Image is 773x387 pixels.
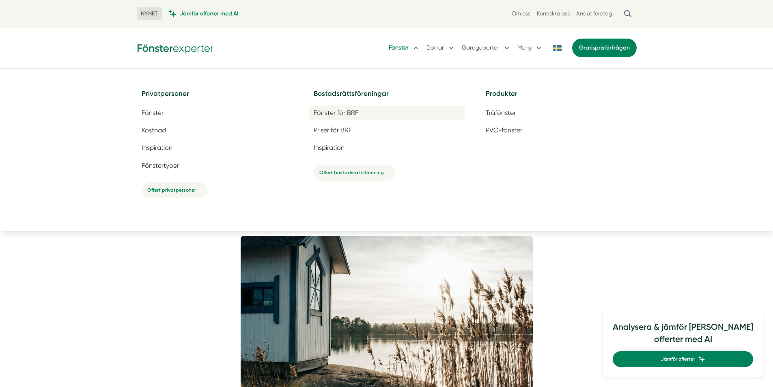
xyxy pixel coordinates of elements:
[613,351,753,367] a: Jämför offerter
[180,10,239,17] span: Jämför offerter med AI
[137,106,293,120] a: Fönster
[481,123,637,137] a: PVC-fönster
[613,321,753,351] h4: Analysera & jämför [PERSON_NAME] offerter med AI
[314,126,352,134] span: Priser för BRF
[309,88,465,106] h5: Bostadsrättsföreningar
[137,123,293,137] a: Kostnad
[137,88,293,106] h5: Privatpersoner
[142,126,166,134] span: Kostnad
[137,41,214,54] img: Fönsterexperter Logotyp
[314,165,395,181] a: Offert bostadsrättsförening
[314,109,358,117] span: Fönster för BRF
[537,10,570,17] a: Kontakta oss
[137,7,162,20] span: NYHET
[142,162,179,169] span: Fönstertyper
[309,123,465,137] a: Priser för BRF
[517,37,543,58] button: Meny
[142,109,164,117] span: Fönster
[486,126,522,134] span: PVC-fönster
[142,144,172,151] span: Inspiration
[572,39,637,57] a: Gratisprisförfrågan
[481,88,637,106] h5: Produkter
[137,158,293,173] a: Fönstertyper
[137,141,293,155] a: Inspiration
[462,37,511,58] button: Garageportar
[481,106,637,120] a: Träfönster
[309,141,465,155] a: Inspiration
[319,169,384,177] span: Offert bostadsrättsförening
[314,144,345,151] span: Inspiration
[389,37,420,58] button: Fönster
[142,182,207,198] a: Offert privatpersoner
[576,10,612,17] a: Anslut företag
[661,355,695,363] span: Jämför offerter
[168,10,239,17] a: Jämför offerter med AI
[579,44,595,51] span: Gratis
[619,6,637,21] button: Öppna sök
[512,10,530,17] a: Om oss
[486,109,516,117] span: Träfönster
[426,37,455,58] button: Dörrar
[309,106,465,120] a: Fönster för BRF
[147,186,196,194] span: Offert privatpersoner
